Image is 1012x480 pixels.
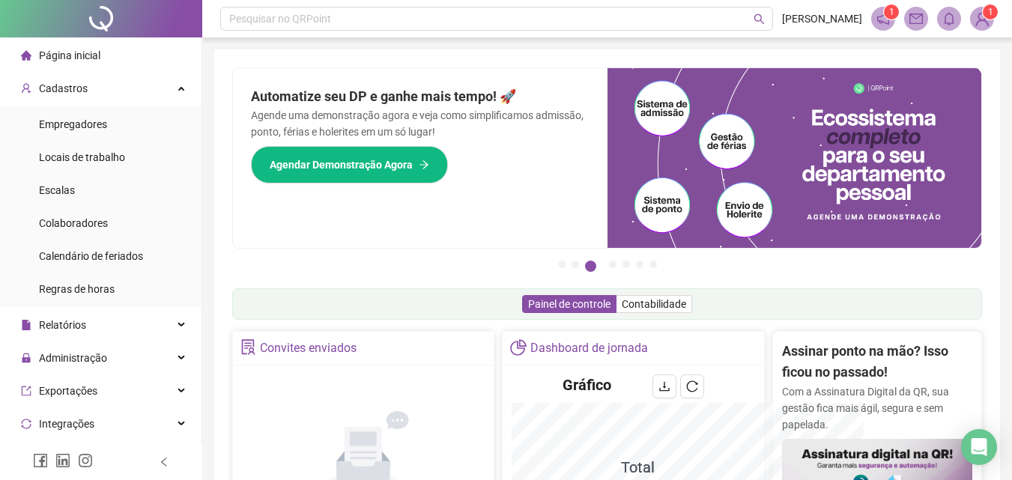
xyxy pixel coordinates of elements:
[988,7,993,17] span: 1
[942,12,956,25] span: bell
[39,283,115,295] span: Regras de horas
[21,386,31,396] span: export
[39,319,86,331] span: Relatórios
[21,50,31,61] span: home
[909,12,923,25] span: mail
[889,7,894,17] span: 1
[39,184,75,196] span: Escalas
[55,453,70,468] span: linkedin
[419,160,429,170] span: arrow-right
[754,13,765,25] span: search
[21,83,31,94] span: user-add
[884,4,899,19] sup: 1
[622,298,686,310] span: Contabilidade
[240,339,256,355] span: solution
[658,380,670,392] span: download
[622,261,630,268] button: 5
[649,261,657,268] button: 7
[251,107,590,140] p: Agende uma demonstração agora e veja como simplificamos admissão, ponto, férias e holerites em um...
[21,320,31,330] span: file
[39,82,88,94] span: Cadastros
[270,157,413,173] span: Agendar Demonstração Agora
[510,339,526,355] span: pie-chart
[636,261,643,268] button: 6
[33,453,48,468] span: facebook
[607,68,982,248] img: banner%2Fd57e337e-a0d3-4837-9615-f134fc33a8e6.png
[782,383,972,433] p: Com a Assinatura Digital da QR, sua gestão fica mais ágil, segura e sem papelada.
[782,341,972,383] h2: Assinar ponto na mão? Isso ficou no passado!
[251,86,590,107] h2: Automatize seu DP e ganhe mais tempo! 🚀
[563,374,611,395] h4: Gráfico
[39,49,100,61] span: Página inicial
[251,146,448,183] button: Agendar Demonstração Agora
[21,353,31,363] span: lock
[39,151,125,163] span: Locais de trabalho
[21,419,31,429] span: sync
[528,298,610,310] span: Painel de controle
[983,4,998,19] sup: Atualize o seu contato no menu Meus Dados
[39,217,108,229] span: Colaboradores
[971,7,993,30] img: 91077
[78,453,93,468] span: instagram
[39,118,107,130] span: Empregadores
[961,429,997,465] div: Open Intercom Messenger
[530,335,648,361] div: Dashboard de jornada
[609,261,616,268] button: 4
[260,335,357,361] div: Convites enviados
[686,380,698,392] span: reload
[572,261,579,268] button: 2
[585,261,596,272] button: 3
[39,385,97,397] span: Exportações
[876,12,890,25] span: notification
[39,418,94,430] span: Integrações
[782,10,862,27] span: [PERSON_NAME]
[558,261,566,268] button: 1
[159,457,169,467] span: left
[39,250,143,262] span: Calendário de feriados
[39,352,107,364] span: Administração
